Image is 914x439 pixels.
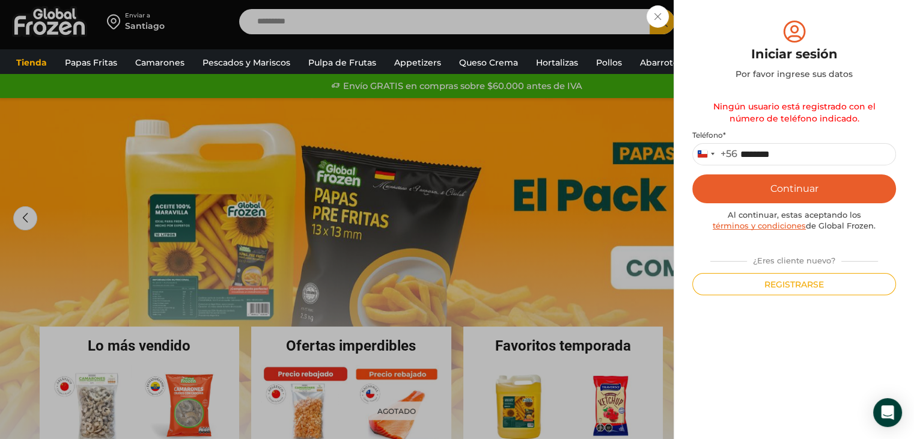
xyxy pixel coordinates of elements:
img: tabler-icon-user-circle.svg [781,18,808,45]
div: Por favor ingrese sus datos [692,68,896,80]
div: ¿Eres cliente nuevo? [704,251,884,266]
div: Iniciar sesión [692,45,896,63]
a: Hortalizas [530,51,584,74]
div: Al continuar, estas aceptando los de Global Frozen. [692,209,896,232]
label: Teléfono [692,130,896,140]
button: Selected country [693,144,737,165]
a: términos y condiciones [713,221,806,230]
a: Tienda [10,51,53,74]
a: Abarrotes [634,51,689,74]
a: Papas Fritas [59,51,123,74]
a: Pescados y Mariscos [197,51,296,74]
button: Continuar [692,174,896,203]
div: Ningún usuario está registrado con el número de teléfono indicado. [692,94,896,130]
div: +56 [721,148,737,161]
div: Open Intercom Messenger [873,398,902,427]
button: Registrarse [692,273,896,295]
a: Appetizers [388,51,447,74]
a: Pollos [590,51,628,74]
a: Queso Crema [453,51,524,74]
a: Pulpa de Frutas [302,51,382,74]
a: Camarones [129,51,190,74]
